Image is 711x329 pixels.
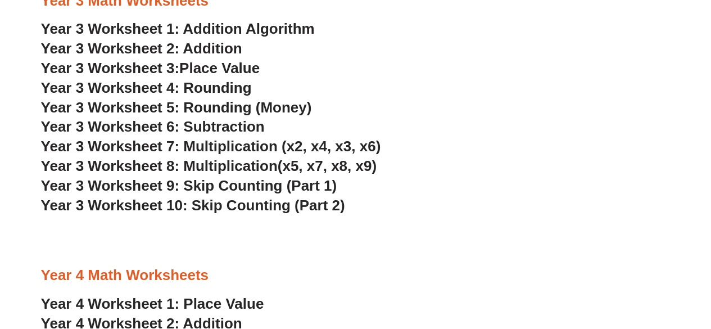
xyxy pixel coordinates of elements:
[41,118,265,135] a: Year 3 Worksheet 6: Subtraction
[41,266,671,285] h3: Year 4 Math Worksheets
[41,138,381,155] a: Year 3 Worksheet 7: Multiplication (x2, x4, x3, x6)
[41,177,337,194] a: Year 3 Worksheet 9: Skip Counting (Part 1)
[41,60,260,76] a: Year 3 Worksheet 3:Place Value
[524,202,711,329] iframe: Chat Widget
[179,60,260,76] span: Place Value
[41,20,315,37] a: Year 3 Worksheet 1: Addition Algorithm
[41,157,278,174] span: Year 3 Worksheet 8: Multiplication
[41,295,264,312] a: Year 4 Worksheet 1: Place Value
[278,157,377,174] span: (x5, x7, x8, x9)
[41,79,252,96] a: Year 3 Worksheet 4: Rounding
[41,60,180,76] span: Year 3 Worksheet 3:
[41,99,312,116] a: Year 3 Worksheet 5: Rounding (Money)
[41,197,345,214] a: Year 3 Worksheet 10: Skip Counting (Part 2)
[41,40,242,57] a: Year 3 Worksheet 2: Addition
[41,157,377,174] a: Year 3 Worksheet 8: Multiplication(x5, x7, x8, x9)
